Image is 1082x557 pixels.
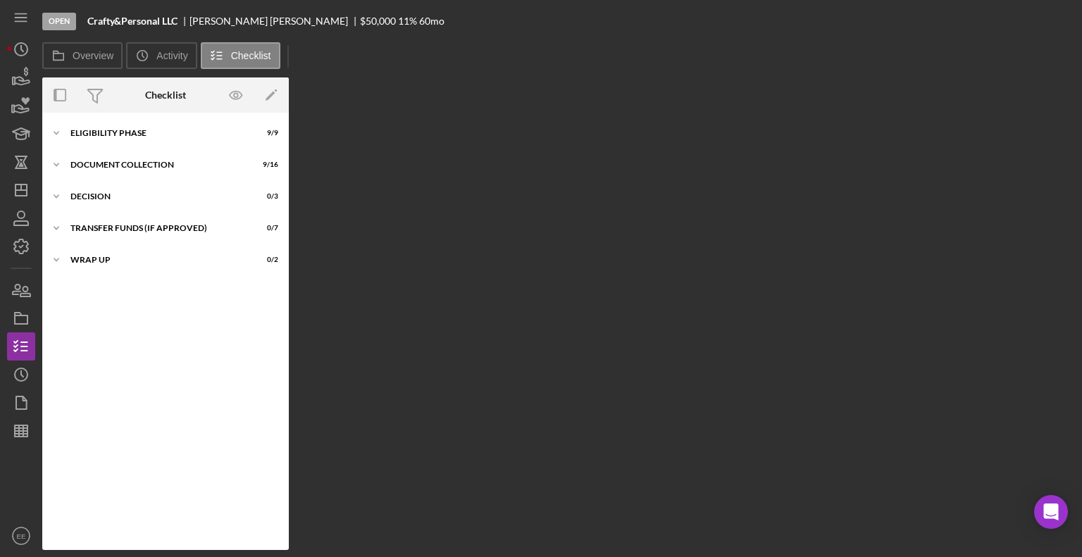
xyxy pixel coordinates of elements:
[42,42,123,69] button: Overview
[7,522,35,550] button: EE
[70,129,243,137] div: Eligibility Phase
[126,42,197,69] button: Activity
[87,15,178,27] b: Crafty&Personal LLC
[253,224,278,232] div: 0 / 7
[42,13,76,30] div: Open
[17,532,26,540] text: EE
[70,192,243,201] div: Decision
[73,50,113,61] label: Overview
[398,15,417,27] div: 11 %
[189,15,360,27] div: [PERSON_NAME] [PERSON_NAME]
[253,161,278,169] div: 9 / 16
[253,129,278,137] div: 9 / 9
[253,256,278,264] div: 0 / 2
[70,256,243,264] div: Wrap Up
[156,50,187,61] label: Activity
[70,161,243,169] div: Document Collection
[1034,495,1068,529] div: Open Intercom Messenger
[253,192,278,201] div: 0 / 3
[419,15,444,27] div: 60 mo
[201,42,280,69] button: Checklist
[360,15,396,27] span: $50,000
[145,89,186,101] div: Checklist
[70,224,243,232] div: Transfer Funds (If Approved)
[231,50,271,61] label: Checklist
